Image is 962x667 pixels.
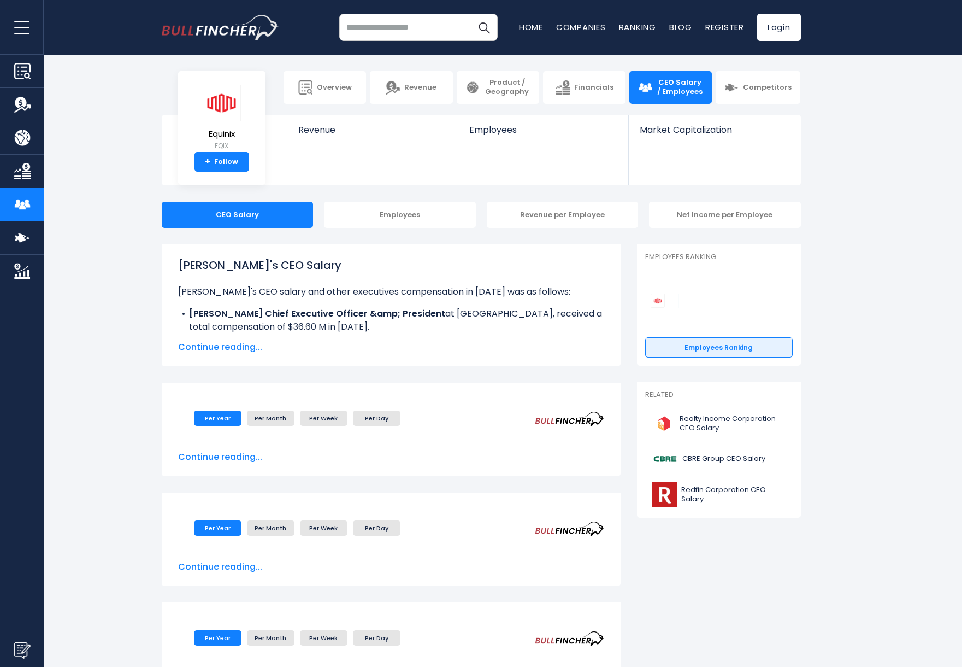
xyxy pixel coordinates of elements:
[189,307,445,320] b: [PERSON_NAME] Chief Executive Officer &amp; President
[203,130,241,139] span: Equinix
[458,115,628,154] a: Employees
[162,15,279,40] img: bullfincher logo
[300,411,347,426] li: Per Week
[178,285,604,299] p: [PERSON_NAME]'s CEO salary and other executives compensation in [DATE] was as follows:
[629,115,799,154] a: Market Capitalization
[640,125,788,135] span: Market Capitalization
[324,202,476,228] div: Employees
[652,447,679,471] img: CBRE logo
[178,560,604,574] span: Continue reading...
[669,21,692,33] a: Blog
[353,630,400,646] li: Per Day
[716,71,800,104] a: Competitors
[487,202,639,228] div: Revenue per Employee
[202,84,241,153] a: Equinix EQIX
[247,630,294,646] li: Per Month
[543,71,625,104] a: Financials
[178,450,604,464] span: Continue reading...
[645,408,793,438] a: Realty Income Corporation CEO Salary
[469,125,617,135] span: Employees
[645,390,793,400] p: Related
[247,520,294,536] li: Per Month
[194,630,241,646] li: Per Year
[353,520,400,536] li: Per Day
[743,83,792,92] span: Competitors
[287,115,458,154] a: Revenue
[162,202,314,228] div: CEO Salary
[194,411,241,426] li: Per Year
[681,485,786,504] span: Redfin Corporation CEO Salary
[645,479,793,510] a: Redfin Corporation CEO Salary
[651,294,665,308] img: Equinix competitors logo
[205,157,210,167] strong: +
[317,83,352,92] span: Overview
[652,482,678,507] img: RDFN logo
[519,21,543,33] a: Home
[247,411,294,426] li: Per Month
[194,152,249,172] a: +Follow
[353,411,400,426] li: Per Day
[680,414,786,433] span: Realty Income Corporation CEO Salary
[470,14,498,41] button: Search
[194,520,241,536] li: Per Year
[484,78,530,97] span: Product / Geography
[757,14,801,41] a: Login
[203,141,241,151] small: EQIX
[645,444,793,474] a: CBRE Group CEO Salary
[162,15,279,40] a: Go to homepage
[300,630,347,646] li: Per Week
[284,71,366,104] a: Overview
[657,78,703,97] span: CEO Salary / Employees
[404,83,436,92] span: Revenue
[178,257,604,273] h1: [PERSON_NAME]'s CEO Salary
[649,202,801,228] div: Net Income per Employee
[705,21,744,33] a: Register
[178,307,604,333] li: at [GEOGRAPHIC_DATA], received a total compensation of $36.60 M in [DATE].
[619,21,656,33] a: Ranking
[645,337,793,358] a: Employees Ranking
[457,71,539,104] a: Product / Geography
[574,83,613,92] span: Financials
[556,21,606,33] a: Companies
[370,71,452,104] a: Revenue
[300,520,347,536] li: Per Week
[645,253,793,262] p: Employees Ranking
[178,341,604,354] span: Continue reading...
[629,71,712,104] a: CEO Salary / Employees
[682,454,765,464] span: CBRE Group CEO Salary
[652,411,676,436] img: O logo
[298,125,447,135] span: Revenue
